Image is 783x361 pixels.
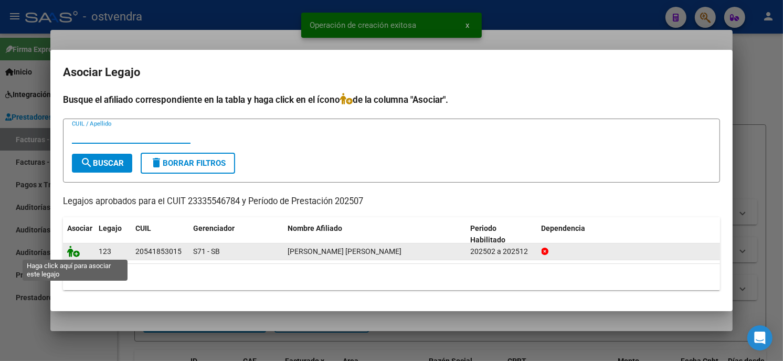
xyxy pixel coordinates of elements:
span: CUIL [135,224,151,232]
datatable-header-cell: Nombre Afiliado [283,217,467,252]
span: Periodo Habilitado [471,224,506,245]
datatable-header-cell: Asociar [63,217,94,252]
datatable-header-cell: Periodo Habilitado [467,217,537,252]
span: S71 - SB [193,247,220,256]
div: 20541853015 [135,246,182,258]
span: Buscar [80,158,124,168]
span: Nombre Afiliado [288,224,342,232]
span: Borrar Filtros [150,158,226,168]
datatable-header-cell: Gerenciador [189,217,283,252]
button: Buscar [72,154,132,173]
div: 1 registros [63,264,720,290]
span: Dependencia [542,224,586,232]
p: Legajos aprobados para el CUIT 23335546784 y Período de Prestación 202507 [63,195,720,208]
span: Legajo [99,224,122,232]
datatable-header-cell: Legajo [94,217,131,252]
span: PANNO RAMIRO ROMAN [288,247,401,256]
span: Gerenciador [193,224,235,232]
mat-icon: delete [150,156,163,169]
mat-icon: search [80,156,93,169]
datatable-header-cell: Dependencia [537,217,721,252]
div: 202502 a 202512 [471,246,533,258]
span: Asociar [67,224,92,232]
h2: Asociar Legajo [63,62,720,82]
div: Open Intercom Messenger [747,325,773,351]
datatable-header-cell: CUIL [131,217,189,252]
span: 123 [99,247,111,256]
button: Borrar Filtros [141,153,235,174]
h4: Busque el afiliado correspondiente en la tabla y haga click en el ícono de la columna "Asociar". [63,93,720,107]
